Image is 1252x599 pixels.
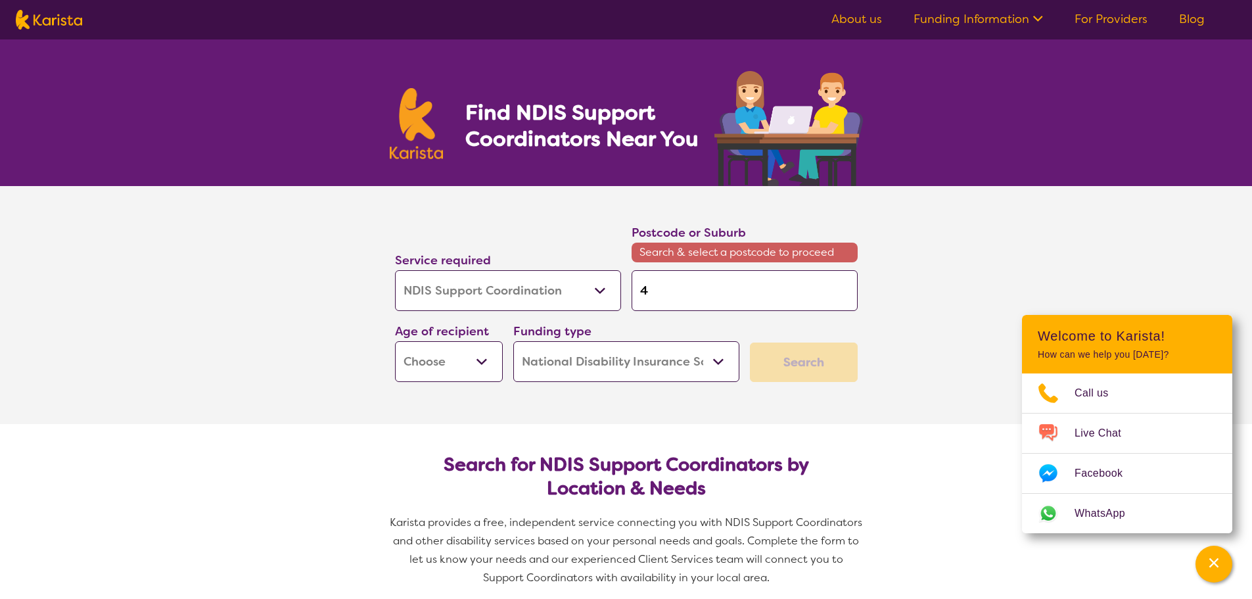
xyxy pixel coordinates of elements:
[16,10,82,30] img: Karista logo
[390,515,865,585] span: Karista provides a free, independent service connecting you with NDIS Support Coordinators and ot...
[1075,423,1137,443] span: Live Chat
[632,270,858,311] input: Type
[914,11,1043,27] a: Funding Information
[632,225,746,241] label: Postcode or Suburb
[1022,373,1232,533] ul: Choose channel
[1022,494,1232,533] a: Web link opens in a new tab.
[714,71,863,186] img: support-coordination
[1075,504,1141,523] span: WhatsApp
[1179,11,1205,27] a: Blog
[1038,349,1217,360] p: How can we help you [DATE]?
[1038,328,1217,344] h2: Welcome to Karista!
[1075,383,1124,403] span: Call us
[513,323,591,339] label: Funding type
[390,88,444,159] img: Karista logo
[831,11,882,27] a: About us
[395,252,491,268] label: Service required
[1022,315,1232,533] div: Channel Menu
[632,243,858,262] span: Search & select a postcode to proceed
[1195,546,1232,583] button: Channel Menu
[465,99,708,152] h1: Find NDIS Support Coordinators Near You
[406,453,847,500] h2: Search for NDIS Support Coordinators by Location & Needs
[1075,11,1148,27] a: For Providers
[1075,464,1138,483] span: Facebook
[395,323,489,339] label: Age of recipient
